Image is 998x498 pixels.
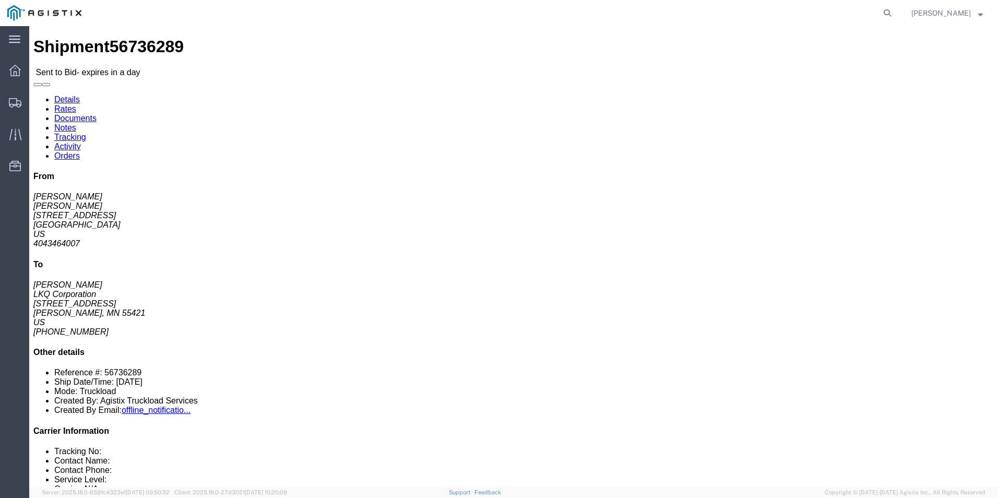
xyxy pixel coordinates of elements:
[911,7,971,19] span: Corey Keys
[474,489,501,495] a: Feedback
[911,7,983,19] button: [PERSON_NAME]
[174,489,287,495] span: Client: 2025.18.0-27d3021
[245,489,287,495] span: [DATE] 10:20:09
[42,489,170,495] span: Server: 2025.18.0-659fc4323ef
[126,489,170,495] span: [DATE] 09:50:32
[29,26,998,487] iframe: FS Legacy Container
[825,488,985,497] span: Copyright © [DATE]-[DATE] Agistix Inc., All Rights Reserved
[7,5,81,21] img: logo
[449,489,475,495] a: Support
